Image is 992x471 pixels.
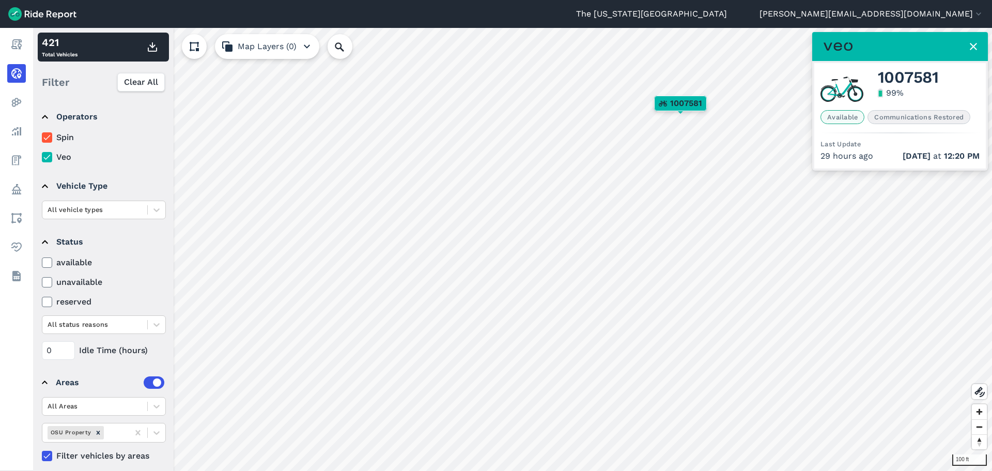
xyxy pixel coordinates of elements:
[7,122,26,141] a: Analyze
[124,76,158,88] span: Clear All
[867,110,970,124] span: Communications Restored
[7,180,26,199] a: Policy
[42,296,166,308] label: reserved
[903,150,980,162] span: at
[48,426,92,439] div: OSU Property
[952,454,987,466] div: 100 ft
[42,131,166,144] label: Spin
[972,419,987,434] button: Zoom out
[824,39,853,54] img: Veo
[7,151,26,170] a: Fees
[42,368,164,397] summary: Areas
[7,35,26,54] a: Report
[92,426,104,439] div: Remove OSU Property
[7,93,26,112] a: Heatmaps
[56,376,164,389] div: Areas
[328,34,369,59] input: Search Location or Vehicles
[33,28,992,471] canvas: Map
[944,151,980,161] span: 12:20 PM
[760,8,984,20] button: [PERSON_NAME][EMAIL_ADDRESS][DOMAIN_NAME]
[7,209,26,227] a: Areas
[878,71,939,84] span: 1007581
[42,256,166,269] label: available
[42,102,164,131] summary: Operators
[7,267,26,285] a: Datasets
[117,73,165,92] button: Clear All
[42,172,164,201] summary: Vehicle Type
[820,150,980,162] div: 29 hours ago
[972,404,987,419] button: Zoom in
[42,341,166,360] div: Idle Time (hours)
[42,35,78,59] div: Total Vehicles
[820,140,861,148] span: Last Update
[886,87,904,99] div: 99 %
[42,276,166,288] label: unavailable
[903,151,931,161] span: [DATE]
[42,227,164,256] summary: Status
[972,434,987,449] button: Reset bearing to north
[38,66,169,98] div: Filter
[42,450,166,462] label: Filter vehicles by areas
[7,238,26,256] a: Health
[670,97,702,110] span: 1007581
[42,35,78,50] div: 421
[820,73,863,102] img: Veo ebike
[576,8,727,20] a: The [US_STATE][GEOGRAPHIC_DATA]
[8,7,76,21] img: Ride Report
[7,64,26,83] a: Realtime
[42,151,166,163] label: Veo
[215,34,319,59] button: Map Layers (0)
[820,110,864,124] span: Available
